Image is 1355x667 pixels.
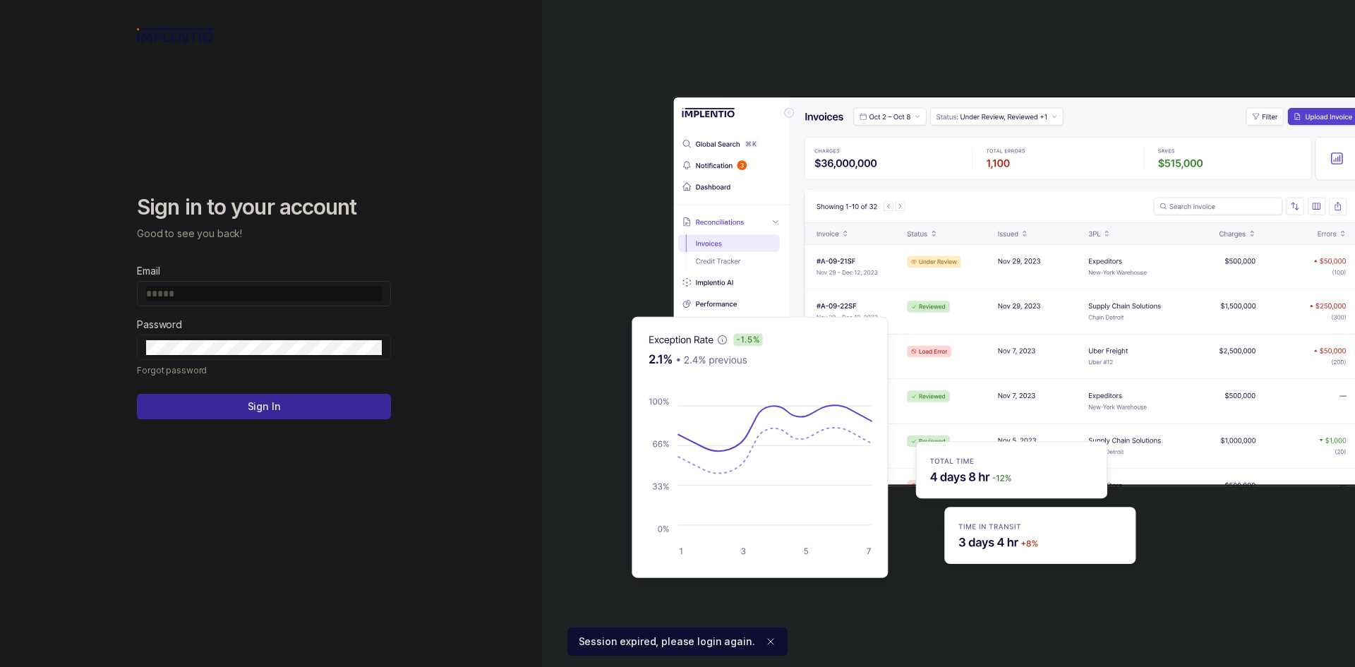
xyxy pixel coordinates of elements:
label: Email [137,264,159,278]
p: Sign In [248,399,281,414]
img: logo [137,28,214,42]
button: Sign In [137,394,391,419]
p: Session expired, please login again. [579,635,755,649]
label: Password [137,318,182,332]
p: Good to see you back! [137,227,391,241]
p: Forgot password [137,363,207,377]
a: Link Forgot password [137,363,207,377]
h2: Sign in to your account [137,193,391,222]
